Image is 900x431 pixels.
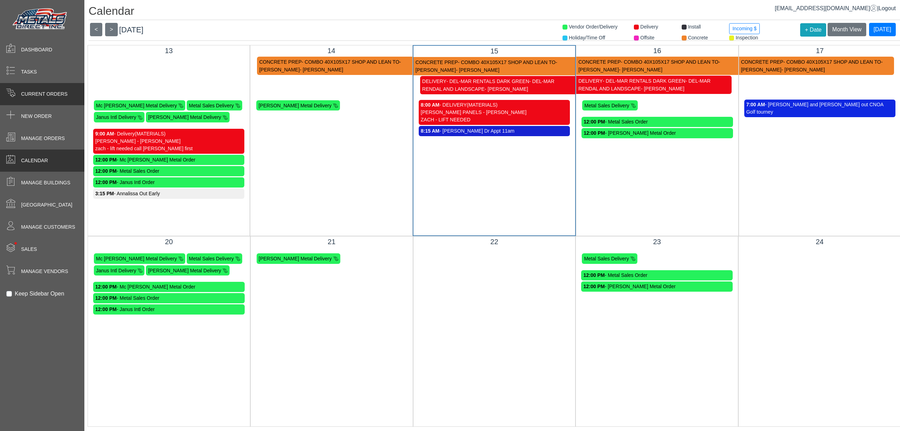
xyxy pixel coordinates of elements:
[21,157,48,164] span: Calendar
[258,102,332,108] span: [PERSON_NAME] Metal Delivery
[583,283,731,290] div: - [PERSON_NAME] Metal Order
[259,59,302,65] span: CONCRETE PREP
[95,294,243,302] div: - Metal Sales Order
[95,157,117,163] strong: 12:00 PM
[302,59,399,65] span: - COMBO 40X105X17 SHOP AND LEAN TO
[421,116,568,123] div: ZACH - LIFT NEEDED
[21,246,37,253] span: Sales
[95,168,117,174] strong: 12:00 PM
[21,46,52,53] span: Dashboard
[422,78,446,84] span: DELIVERY
[581,236,733,247] div: 23
[21,68,37,76] span: Tasks
[259,59,401,72] span: - [PERSON_NAME]
[256,236,407,247] div: 21
[11,6,70,32] img: Metals Direct Inc Logo
[879,5,896,11] span: Logout
[688,24,701,30] span: Install
[735,35,758,40] span: Inspection
[578,59,720,72] span: - [PERSON_NAME]
[775,4,896,13] div: |
[95,179,117,185] strong: 12:00 PM
[800,23,826,37] button: + Date
[446,78,529,84] span: - DEL-MAR RENTALS DARK GREEN
[21,268,68,275] span: Manage Vendors
[21,201,72,209] span: [GEOGRAPHIC_DATA]
[416,59,458,65] span: CONCRETE PREP
[95,306,117,312] strong: 12:00 PM
[95,191,114,196] strong: 3:15 PM
[95,295,117,301] strong: 12:00 PM
[189,102,234,108] span: Metal Sales Delivery
[89,4,900,20] h1: Calendar
[21,135,65,142] span: Manage Orders
[21,90,67,98] span: Current Orders
[569,24,618,30] span: Vendor Order/Delivery
[119,25,143,34] span: [DATE]
[782,67,825,72] span: - [PERSON_NAME]
[828,23,866,36] button: Month View
[578,59,621,65] span: CONCRETE PREP
[746,101,893,116] div: - [PERSON_NAME] and [PERSON_NAME] out CNOA Golf tourney
[300,67,343,72] span: - [PERSON_NAME]
[189,256,234,261] span: Metal Sales Delivery
[584,129,731,137] div: - [PERSON_NAME] Metal Order
[135,131,166,137] span: (MATERIALS)
[741,59,883,72] span: - [PERSON_NAME]
[7,232,25,255] span: •
[584,256,629,261] span: Metal Sales Delivery
[95,145,242,152] div: zach - lift needed call [PERSON_NAME] first
[96,114,136,120] span: Janus Intl Delivery
[422,78,554,92] span: - DEL-MAR RENDAL AND LANDSCAPE
[621,59,719,65] span: - COMBO 40X105X17 SHOP AND LEAN TO
[741,59,784,65] span: CONCRETE PREP
[603,78,685,84] span: - DEL-MAR RENTALS DARK GREEN
[584,118,731,126] div: - Metal Sales Order
[578,78,603,84] span: DELIVERY
[421,128,439,134] strong: 8:15 AM
[640,35,654,40] span: Offsite
[95,179,242,186] div: - Janus Intl Order
[96,256,177,261] span: Mc [PERSON_NAME] Metal Delivery
[744,236,895,247] div: 24
[832,26,861,32] span: Month View
[458,59,555,65] span: - COMBO 40X105X17 SHOP AND LEAN TO
[256,45,407,56] div: 14
[421,109,568,116] div: [PERSON_NAME] PANELS - [PERSON_NAME]
[578,78,711,91] span: - DEL-MAR RENDAL AND LANDSCAPE
[95,190,242,197] div: - Annalissa Out Early
[95,131,114,137] strong: 9:00 AM
[95,284,117,290] strong: 12:00 PM
[419,46,570,56] div: 15
[95,156,242,164] div: - Mc [PERSON_NAME] Metal Order
[95,138,242,145] div: [PERSON_NAME] - [PERSON_NAME]
[584,119,605,125] strong: 12:00 PM
[619,67,662,72] span: - [PERSON_NAME]
[148,114,221,120] span: [PERSON_NAME] Metal Delivery
[96,102,177,108] span: Mc [PERSON_NAME] Metal Delivery
[744,45,895,56] div: 17
[583,272,605,278] strong: 12:00 PM
[421,102,439,108] strong: 8:00 AM
[90,23,102,36] button: <
[421,101,568,109] div: - DELIVERY
[21,179,70,186] span: Manage Buildings
[93,236,245,247] div: 20
[775,5,877,11] a: [EMAIL_ADDRESS][DOMAIN_NAME]
[148,267,221,273] span: [PERSON_NAME] Metal Delivery
[105,23,117,36] button: >
[96,267,136,273] span: Janus Intl Delivery
[746,102,765,107] strong: 7:00 AM
[581,45,733,56] div: 16
[584,130,605,136] strong: 12:00 PM
[21,223,75,231] span: Manage Customers
[95,306,243,313] div: - Janus Intl Order
[584,102,629,108] span: Metal Sales Delivery
[95,130,242,138] div: - Delivery
[21,113,52,120] span: New Order
[640,24,658,30] span: Delivery
[583,272,731,279] div: - Metal Sales Order
[93,45,244,56] div: 13
[467,102,498,108] span: (MATERIALS)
